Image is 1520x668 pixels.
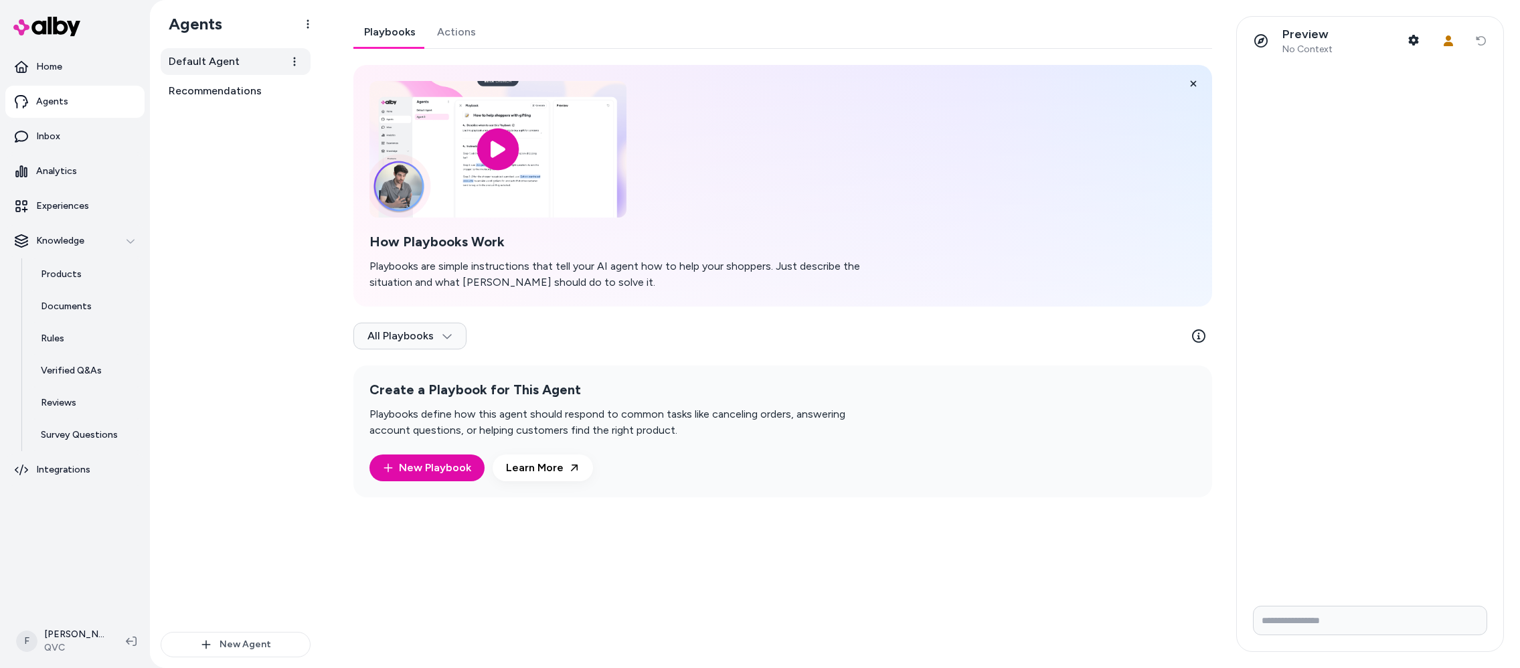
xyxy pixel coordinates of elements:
[369,234,883,250] h2: How Playbooks Work
[1282,27,1333,42] p: Preview
[158,14,222,34] h1: Agents
[36,463,90,477] p: Integrations
[36,95,68,108] p: Agents
[36,130,60,143] p: Inbox
[1253,606,1487,635] input: Write your prompt here
[27,258,145,290] a: Products
[369,454,485,481] button: New Playbook
[16,631,37,652] span: F
[161,632,311,657] button: New Agent
[5,190,145,222] a: Experiences
[5,120,145,153] a: Inbox
[369,258,883,290] p: Playbooks are simple instructions that tell your AI agent how to help your shoppers. Just describ...
[369,382,883,398] h2: Create a Playbook for This Agent
[383,460,471,476] a: New Playbook
[36,199,89,213] p: Experiences
[36,234,84,248] p: Knowledge
[27,419,145,451] a: Survey Questions
[13,17,80,36] img: alby Logo
[5,225,145,257] button: Knowledge
[36,60,62,74] p: Home
[41,300,92,313] p: Documents
[353,16,426,48] a: Playbooks
[27,323,145,355] a: Rules
[41,396,76,410] p: Reviews
[41,268,82,281] p: Products
[161,48,311,75] a: Default Agent
[44,628,104,641] p: [PERSON_NAME]
[5,155,145,187] a: Analytics
[27,387,145,419] a: Reviews
[426,16,487,48] a: Actions
[36,165,77,178] p: Analytics
[41,332,64,345] p: Rules
[44,641,104,655] span: QVC
[169,83,262,99] span: Recommendations
[493,454,593,481] a: Learn More
[5,86,145,118] a: Agents
[27,355,145,387] a: Verified Q&As
[169,54,240,70] span: Default Agent
[367,329,452,343] span: All Playbooks
[161,78,311,104] a: Recommendations
[5,454,145,486] a: Integrations
[41,364,102,378] p: Verified Q&As
[27,290,145,323] a: Documents
[5,51,145,83] a: Home
[353,323,467,349] button: All Playbooks
[41,428,118,442] p: Survey Questions
[8,620,115,663] button: F[PERSON_NAME]QVC
[369,406,883,438] p: Playbooks define how this agent should respond to common tasks like canceling orders, answering a...
[1282,44,1333,56] span: No Context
